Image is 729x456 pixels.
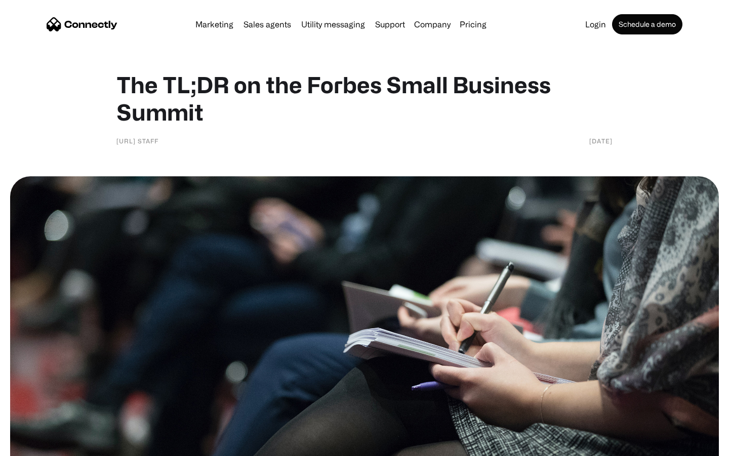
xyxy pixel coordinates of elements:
[589,136,613,146] div: [DATE]
[297,20,369,28] a: Utility messaging
[116,136,158,146] div: [URL] Staff
[191,20,237,28] a: Marketing
[239,20,295,28] a: Sales agents
[371,20,409,28] a: Support
[456,20,491,28] a: Pricing
[612,14,682,34] a: Schedule a demo
[10,438,61,452] aside: Language selected: English
[414,17,451,31] div: Company
[581,20,610,28] a: Login
[116,71,613,126] h1: The TL;DR on the Forbes Small Business Summit
[20,438,61,452] ul: Language list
